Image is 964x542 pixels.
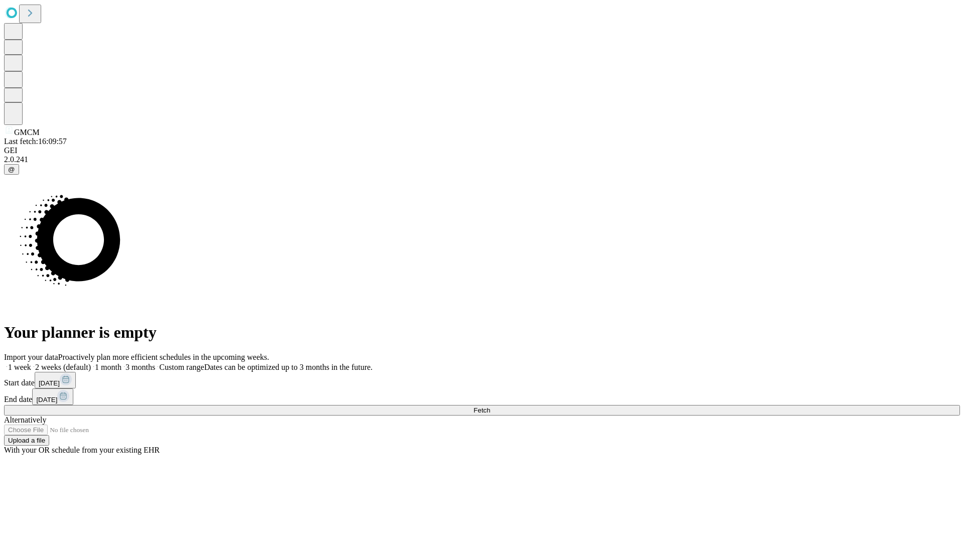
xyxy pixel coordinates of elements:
[32,388,73,405] button: [DATE]
[4,435,49,446] button: Upload a file
[204,363,373,371] span: Dates can be optimized up to 3 months in the future.
[4,405,960,416] button: Fetch
[126,363,155,371] span: 3 months
[159,363,204,371] span: Custom range
[4,146,960,155] div: GEI
[36,396,57,403] span: [DATE]
[4,353,58,361] span: Import your data
[473,406,490,414] span: Fetch
[58,353,269,361] span: Proactively plan more efficient schedules in the upcoming weeks.
[35,372,76,388] button: [DATE]
[35,363,91,371] span: 2 weeks (default)
[14,128,40,137] span: GMCM
[4,137,67,146] span: Last fetch: 16:09:57
[4,372,960,388] div: Start date
[4,446,160,454] span: With your OR schedule from your existing EHR
[4,155,960,164] div: 2.0.241
[4,323,960,342] h1: Your planner is empty
[4,388,960,405] div: End date
[8,166,15,173] span: @
[39,379,60,387] span: [DATE]
[4,416,46,424] span: Alternatively
[95,363,122,371] span: 1 month
[8,363,31,371] span: 1 week
[4,164,19,175] button: @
